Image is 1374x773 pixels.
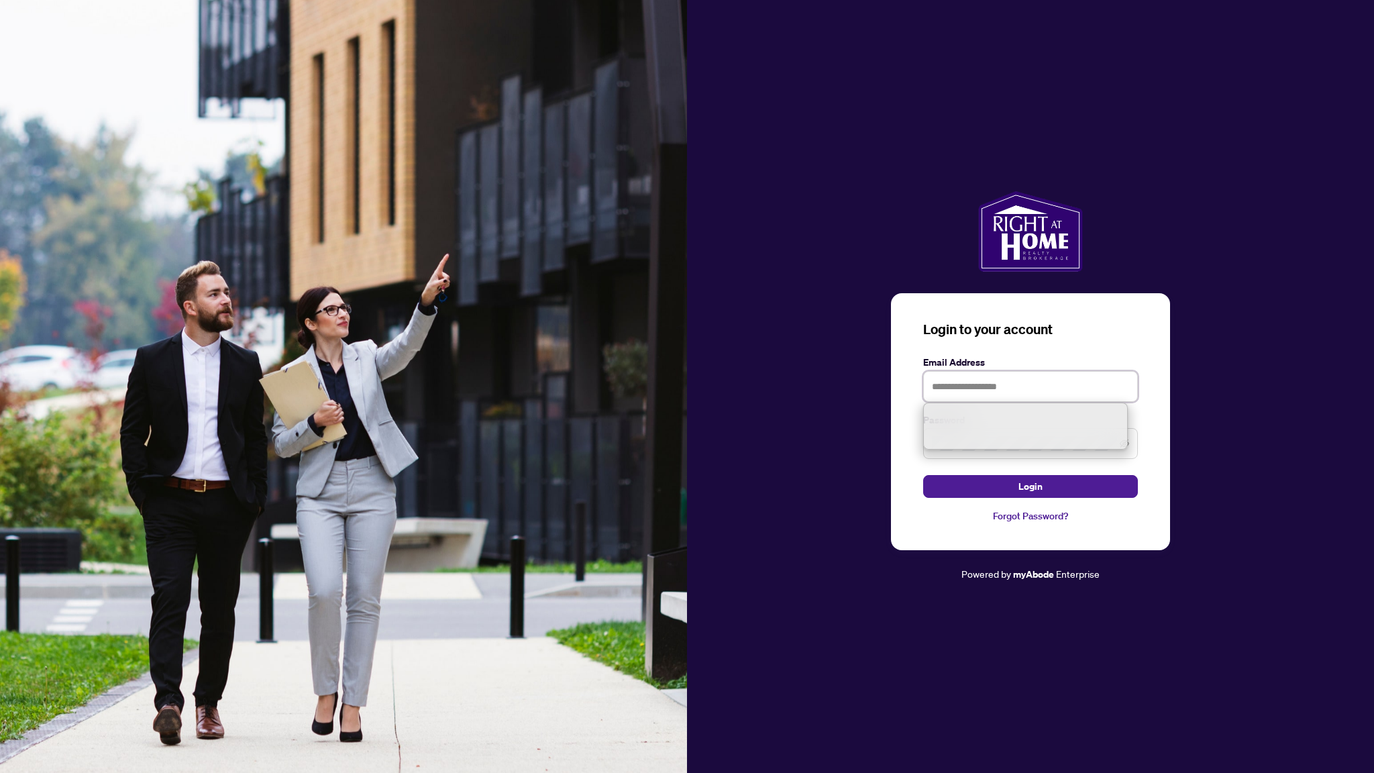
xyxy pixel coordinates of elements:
[923,320,1138,339] h3: Login to your account
[923,475,1138,498] button: Login
[1013,567,1054,582] a: myAbode
[1018,476,1043,497] span: Login
[923,355,1138,370] label: Email Address
[961,568,1011,580] span: Powered by
[1056,568,1100,580] span: Enterprise
[978,191,1082,272] img: ma-logo
[923,509,1138,523] a: Forgot Password?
